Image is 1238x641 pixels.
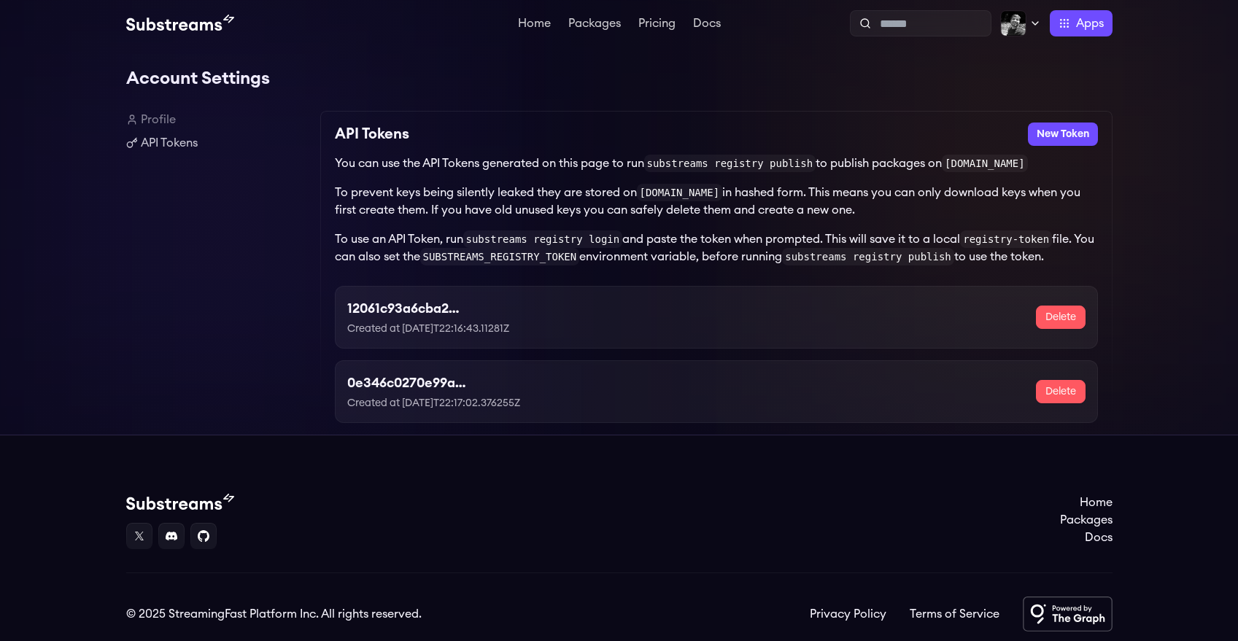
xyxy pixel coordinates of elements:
a: Terms of Service [910,605,999,623]
code: substreams registry publish [782,248,954,265]
p: Created at [DATE]T22:17:02.376255Z [347,396,595,411]
p: Created at [DATE]T22:16:43.11281Z [347,322,574,336]
h2: API Tokens [335,123,409,146]
code: substreams registry login [463,230,623,248]
a: Privacy Policy [810,605,886,623]
img: Substream's logo [126,15,234,32]
code: SUBSTREAMS_REGISTRY_TOKEN [420,248,580,265]
a: Pricing [635,18,678,32]
img: Profile [1000,10,1026,36]
a: Home [1060,494,1113,511]
p: You can use the API Tokens generated on this page to run to publish packages on [335,155,1098,172]
span: Apps [1076,15,1104,32]
h1: Account Settings [126,64,1113,93]
p: To prevent keys being silently leaked they are stored on in hashed form. This means you can only ... [335,184,1098,219]
a: API Tokens [126,134,309,152]
button: Delete [1036,380,1086,403]
a: Home [515,18,554,32]
button: New Token [1028,123,1098,146]
a: Profile [126,111,309,128]
code: [DOMAIN_NAME] [942,155,1028,172]
a: Packages [565,18,624,32]
code: registry-token [960,230,1052,248]
img: Substream's logo [126,494,234,511]
h3: 12061c93a6cba2faf2d51981c9ba04f9 [347,298,461,319]
a: Packages [1060,511,1113,529]
div: © 2025 StreamingFast Platform Inc. All rights reserved. [126,605,422,623]
a: Docs [690,18,724,32]
h3: 0e346c0270e99aadfaed23adeb4b507e [347,373,471,393]
p: To use an API Token, run and paste the token when prompted. This will save it to a local file. Yo... [335,230,1098,265]
button: Delete [1036,306,1086,329]
img: Powered by The Graph [1023,597,1113,632]
code: substreams registry publish [644,155,816,172]
code: [DOMAIN_NAME] [637,184,723,201]
a: Docs [1060,529,1113,546]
